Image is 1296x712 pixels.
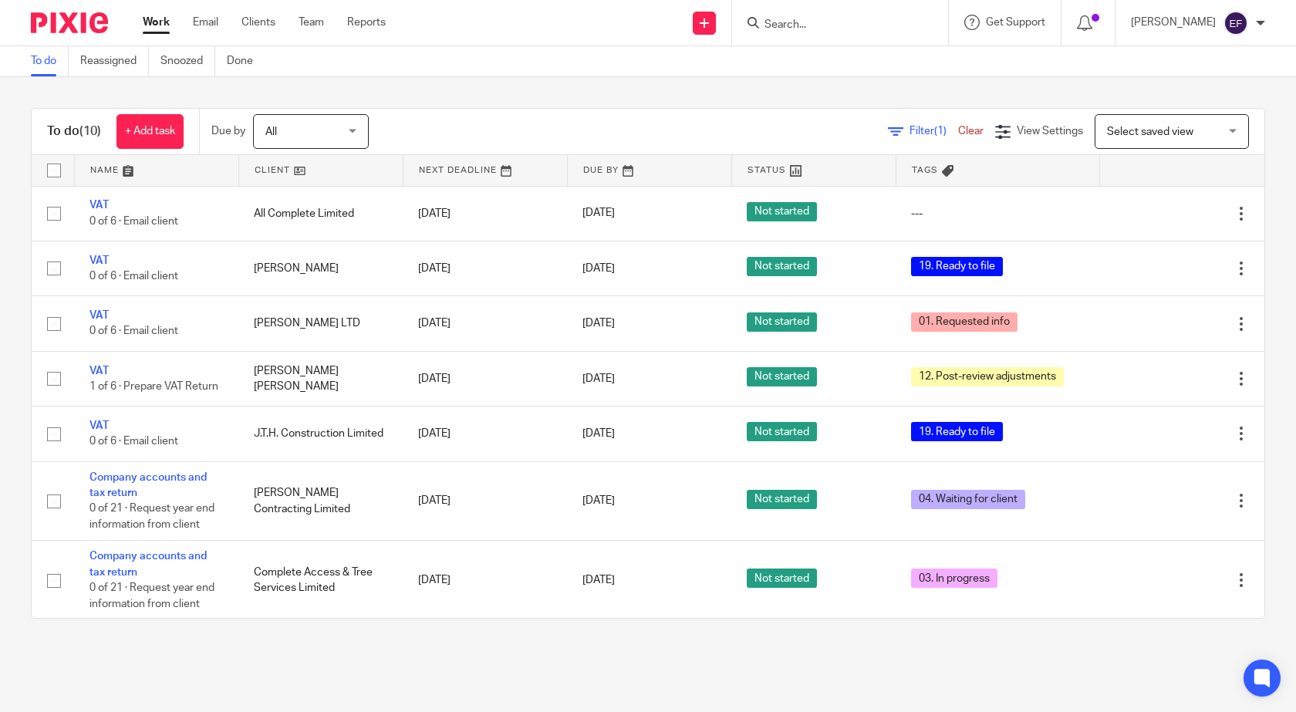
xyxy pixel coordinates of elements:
span: View Settings [1017,126,1083,137]
span: 0 of 6 · Email client [89,271,178,282]
span: Get Support [986,17,1045,28]
span: Not started [747,569,817,588]
a: + Add task [116,114,184,149]
span: Select saved view [1107,127,1193,137]
span: Not started [747,367,817,386]
td: [DATE] [403,461,567,541]
span: Filter [910,126,958,137]
span: [DATE] [582,208,615,219]
span: [DATE] [582,373,615,384]
td: [PERSON_NAME] Contracting Limited [238,461,403,541]
span: 0 of 6 · Email client [89,216,178,227]
td: [DATE] [403,541,567,620]
span: 0 of 6 · Email client [89,326,178,337]
a: Email [193,15,218,30]
img: svg%3E [1223,11,1248,35]
td: [PERSON_NAME] LTD [238,296,403,351]
span: 19. Ready to file [911,257,1003,276]
span: (1) [934,126,947,137]
a: VAT [89,310,109,321]
span: Not started [747,422,817,441]
span: (10) [79,125,101,137]
span: 0 of 21 · Request year end information from client [89,504,214,531]
td: [PERSON_NAME] [PERSON_NAME] [238,351,403,406]
td: All Complete Limited [238,186,403,241]
span: Not started [747,312,817,332]
span: 0 of 6 · Email client [89,437,178,447]
a: To do [31,46,69,76]
h1: To do [47,123,101,140]
span: All [265,127,277,137]
a: Clear [958,126,984,137]
td: [DATE] [403,186,567,241]
span: [DATE] [582,428,615,439]
span: Tags [912,166,938,174]
span: Not started [747,257,817,276]
a: VAT [89,420,109,431]
a: Company accounts and tax return [89,472,207,498]
a: VAT [89,200,109,211]
span: 19. Ready to file [911,422,1003,441]
a: Clients [241,15,275,30]
a: Reassigned [80,46,149,76]
a: Done [227,46,265,76]
input: Search [763,19,902,32]
span: [DATE] [582,318,615,329]
td: J.T.H. Construction Limited [238,407,403,461]
span: 1 of 6 · Prepare VAT Return [89,381,218,392]
span: 04. Waiting for client [911,490,1025,509]
span: 0 of 21 · Request year end information from client [89,582,214,609]
span: [DATE] [582,263,615,274]
p: [PERSON_NAME] [1131,15,1216,30]
a: Company accounts and tax return [89,551,207,577]
td: [PERSON_NAME] [238,241,403,295]
span: 12. Post-review adjustments [911,367,1064,386]
a: Snoozed [160,46,215,76]
a: Reports [347,15,386,30]
a: VAT [89,255,109,266]
span: [DATE] [582,495,615,506]
td: Complete Access & Tree Services Limited [238,541,403,620]
td: [DATE] [403,296,567,351]
a: Work [143,15,170,30]
p: Due by [211,123,245,139]
td: [DATE] [403,351,567,406]
span: Not started [747,490,817,509]
span: Not started [747,202,817,221]
div: --- [911,206,1085,221]
span: 03. In progress [911,569,997,588]
a: Team [299,15,324,30]
td: [DATE] [403,241,567,295]
td: [DATE] [403,407,567,461]
img: Pixie [31,12,108,33]
a: VAT [89,366,109,376]
span: [DATE] [582,575,615,585]
span: 01. Requested info [911,312,1018,332]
